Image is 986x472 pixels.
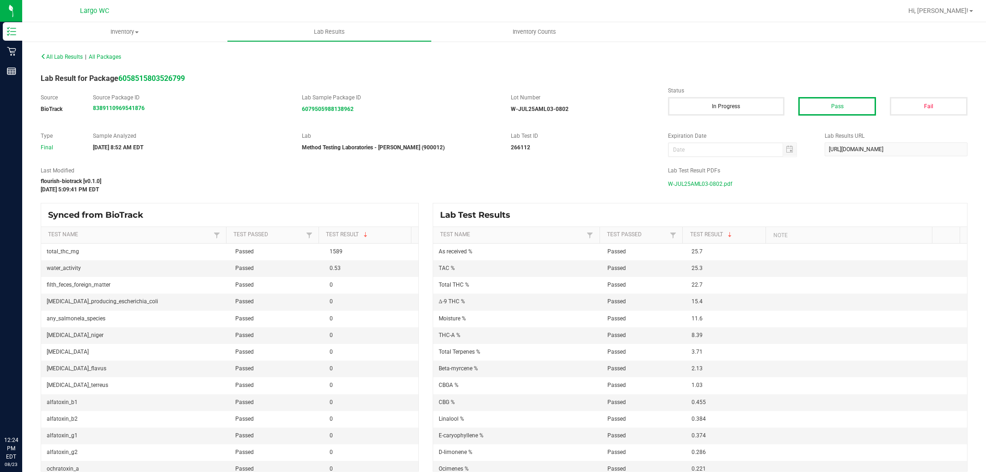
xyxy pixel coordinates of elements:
span: All Lab Results [41,54,83,60]
span: W-JUL25AML03-0802.pdf [668,177,732,191]
span: | [85,54,86,60]
label: Sample Analyzed [93,132,288,140]
span: Passed [235,282,254,288]
span: [MEDICAL_DATA]_terreus [47,382,108,388]
span: Passed [607,282,626,288]
span: 1589 [330,248,343,255]
span: THC-A % [439,332,460,338]
label: Type [41,132,79,140]
span: Lab Results [301,28,357,36]
span: ochratoxin_a [47,466,79,472]
strong: [DATE] 5:09:41 PM EDT [41,186,99,193]
span: Passed [607,248,626,255]
span: Total Terpenes % [439,349,480,355]
iframe: Resource center unread badge [27,397,38,408]
span: [MEDICAL_DATA] [47,349,89,355]
span: 11.6 [692,315,703,322]
label: Lab [302,132,497,140]
span: 0 [330,449,333,455]
span: water_activity [47,265,81,271]
span: Passed [607,349,626,355]
span: 3.71 [692,349,703,355]
span: 0 [330,466,333,472]
iframe: Resource center [9,398,37,426]
span: Passed [607,315,626,322]
span: Total THC % [439,282,469,288]
span: 0.221 [692,466,706,472]
span: 0.455 [692,399,706,405]
span: CBG % [439,399,455,405]
span: Passed [607,332,626,338]
strong: [DATE] 8:52 AM EDT [93,144,143,151]
strong: 6079505988138962 [302,106,354,112]
span: Passed [607,365,626,372]
label: Source [41,93,79,102]
span: Passed [235,248,254,255]
strong: Method Testing Laboratories - [PERSON_NAME] (900012) [302,144,445,151]
span: alfatoxin_b2 [47,416,78,422]
span: 0 [330,432,333,439]
label: Lab Results URL [825,132,968,140]
span: All Packages [89,54,121,60]
span: [MEDICAL_DATA]_niger [47,332,104,338]
span: D-limonene % [439,449,472,455]
a: 8389110969541876 [93,105,145,111]
span: Inventory Counts [500,28,569,36]
strong: 6058515803526799 [118,74,185,83]
span: 0 [330,382,333,388]
span: Passed [607,298,626,305]
span: Lab Result for Package [41,74,185,83]
span: Passed [235,315,254,322]
span: Passed [235,399,254,405]
strong: W-JUL25AML03-0802 [511,106,569,112]
span: total_thc_mg [47,248,79,255]
span: 0 [330,298,333,305]
label: Lab Test Result PDFs [668,166,968,175]
strong: flourish-biotrack [v0.1.0] [41,178,101,184]
div: Final [41,143,79,152]
span: 0.286 [692,449,706,455]
inline-svg: Retail [7,47,16,56]
span: CBGA % [439,382,459,388]
p: 12:24 PM EDT [4,436,18,461]
span: filth_feces_foreign_matter [47,282,110,288]
label: Lab Test ID [511,132,654,140]
span: Passed [235,382,254,388]
strong: BioTrack [41,106,62,112]
span: Moisture % [439,315,466,322]
th: Note [766,227,932,244]
a: Test ResultSortable [326,231,407,239]
span: Passed [235,449,254,455]
span: Ocimenes % [439,466,469,472]
inline-svg: Inventory [7,27,16,36]
span: 0 [330,332,333,338]
a: Filter [584,229,595,241]
span: 1.03 [692,382,703,388]
span: 22.7 [692,282,703,288]
a: Test PassedSortable [607,231,668,239]
span: Synced from BioTrack [48,210,150,220]
span: Passed [607,432,626,439]
span: As received % [439,248,472,255]
span: Passed [235,265,254,271]
span: 0 [330,349,333,355]
span: alfatoxin_g1 [47,432,78,439]
button: Pass [798,97,876,116]
a: Test NameSortable [440,231,584,239]
span: Passed [235,349,254,355]
span: Passed [607,416,626,422]
label: Lot Number [511,93,654,102]
span: Passed [607,466,626,472]
inline-svg: Reports [7,67,16,76]
a: Filter [211,229,222,241]
span: alfatoxin_b1 [47,399,78,405]
span: 2.13 [692,365,703,372]
span: 0 [330,416,333,422]
span: Passed [235,466,254,472]
a: Filter [668,229,679,241]
span: 0 [330,399,333,405]
span: alfatoxin_g2 [47,449,78,455]
span: Hi, [PERSON_NAME]! [908,7,968,14]
a: Test NameSortable [48,231,211,239]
